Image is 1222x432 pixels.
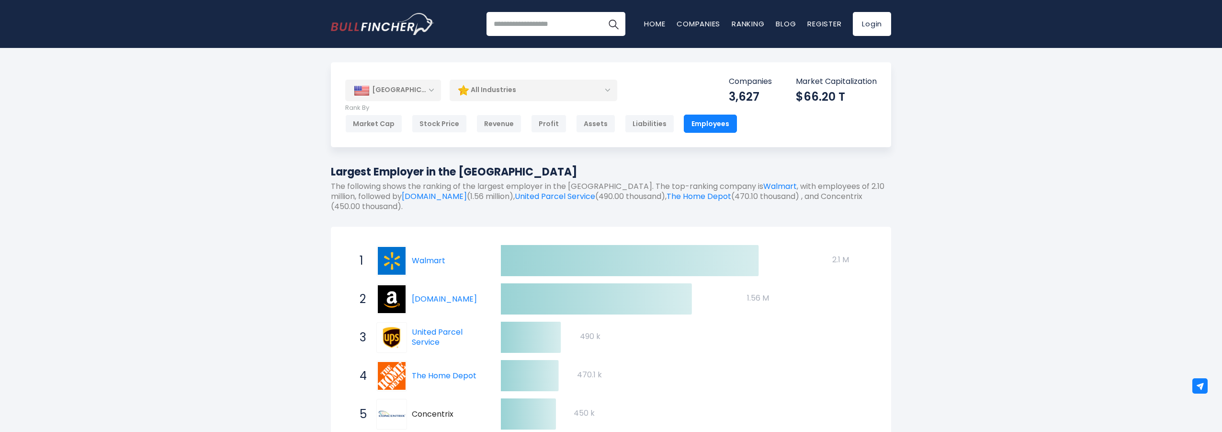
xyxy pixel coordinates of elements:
a: The Home Depot [412,370,476,381]
a: Ranking [732,19,764,29]
button: Search [601,12,625,36]
a: [DOMAIN_NAME] [402,191,467,202]
text: 470.1 k [577,369,602,380]
text: 2.1 M [832,254,849,265]
a: United Parcel Service [376,322,412,353]
a: Walmart [376,245,412,276]
a: Companies [677,19,720,29]
a: Walmart [763,181,797,192]
div: Market Cap [345,115,402,133]
div: Liabilities [625,115,674,133]
p: The following shows the ranking of the largest employer in the [GEOGRAPHIC_DATA]. The top-ranking... [331,182,891,211]
span: 1 [355,253,364,269]
span: 3 [355,329,364,346]
a: United Parcel Service [515,191,595,202]
a: United Parcel Service [412,327,463,348]
a: Login [853,12,891,36]
a: Register [807,19,841,29]
p: Rank By [345,104,737,112]
div: 3,627 [729,89,772,104]
div: Profit [531,115,566,133]
a: Blog [776,19,796,29]
div: Stock Price [412,115,467,133]
div: Employees [684,115,737,133]
p: Market Capitalization [796,77,877,87]
span: 5 [355,406,364,422]
span: 2 [355,291,364,307]
div: Revenue [476,115,521,133]
a: The Home Depot [376,361,412,391]
div: [GEOGRAPHIC_DATA] [345,80,441,101]
span: Concentrix [412,409,484,420]
p: Companies [729,77,772,87]
img: The Home Depot [378,362,406,390]
a: Amazon.com [376,284,412,315]
text: 1.56 M [747,292,769,304]
div: $66.20 T [796,89,877,104]
img: Bullfincher logo [331,13,434,35]
div: Assets [576,115,615,133]
a: Walmart [412,255,445,266]
span: 4 [355,368,364,384]
a: [DOMAIN_NAME] [412,293,477,304]
img: Walmart [378,247,406,275]
a: Go to homepage [331,13,434,35]
text: 450 k [574,408,595,419]
div: All Industries [450,79,617,101]
a: The Home Depot [667,191,731,202]
text: 490 k [580,331,600,342]
a: Home [644,19,665,29]
h1: Largest Employer in the [GEOGRAPHIC_DATA] [331,164,891,180]
img: Amazon.com [378,285,406,313]
img: Concentrix [378,400,406,428]
img: United Parcel Service [378,324,406,351]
